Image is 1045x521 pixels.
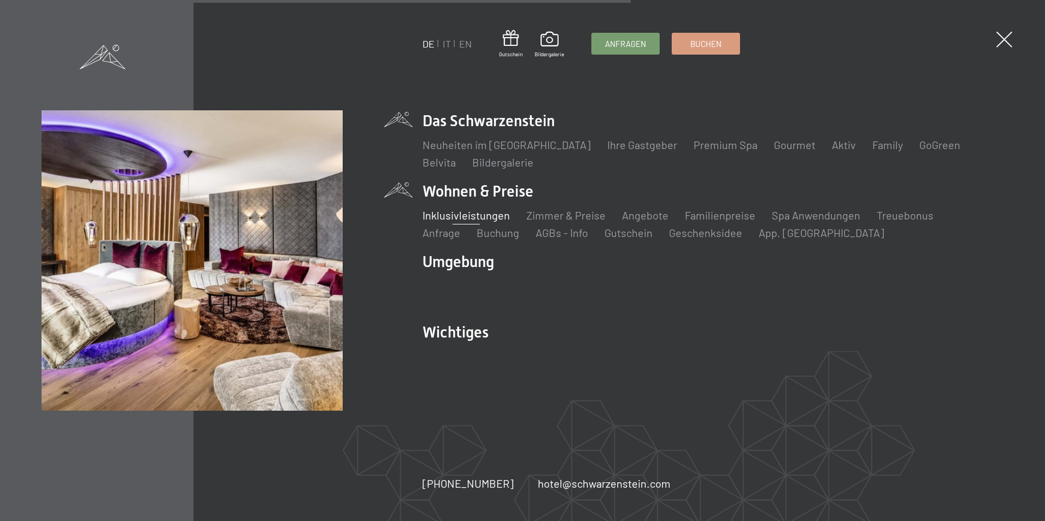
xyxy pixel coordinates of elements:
a: Buchen [672,33,739,54]
a: Belvita [422,156,456,169]
a: Gutschein [604,226,653,239]
a: Premium Spa [694,138,758,151]
a: Bildergalerie [535,32,564,58]
a: Bildergalerie [472,156,533,169]
a: hotel@schwarzenstein.com [538,476,671,491]
a: Aktiv [832,138,856,151]
a: Ihre Gastgeber [607,138,677,151]
span: Bildergalerie [535,50,564,58]
a: DE [422,38,435,50]
a: Family [872,138,903,151]
a: IT [443,38,451,50]
span: Anfragen [605,38,646,50]
a: Zimmer & Preise [526,209,606,222]
a: Inklusivleistungen [422,209,510,222]
a: EN [459,38,472,50]
span: Gutschein [499,50,522,58]
a: App. [GEOGRAPHIC_DATA] [759,226,884,239]
a: Geschenksidee [669,226,742,239]
a: Familienpreise [685,209,755,222]
a: GoGreen [919,138,960,151]
a: Gourmet [774,138,815,151]
a: Treuebonus [877,209,934,222]
a: Anfragen [592,33,659,54]
a: [PHONE_NUMBER] [422,476,514,491]
span: [PHONE_NUMBER] [422,477,514,490]
a: Buchung [477,226,519,239]
span: Buchen [690,38,721,50]
a: Gutschein [499,30,522,58]
a: Neuheiten im [GEOGRAPHIC_DATA] [422,138,591,151]
a: Spa Anwendungen [772,209,860,222]
a: Anfrage [422,226,460,239]
a: Angebote [622,209,668,222]
a: AGBs - Info [536,226,588,239]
